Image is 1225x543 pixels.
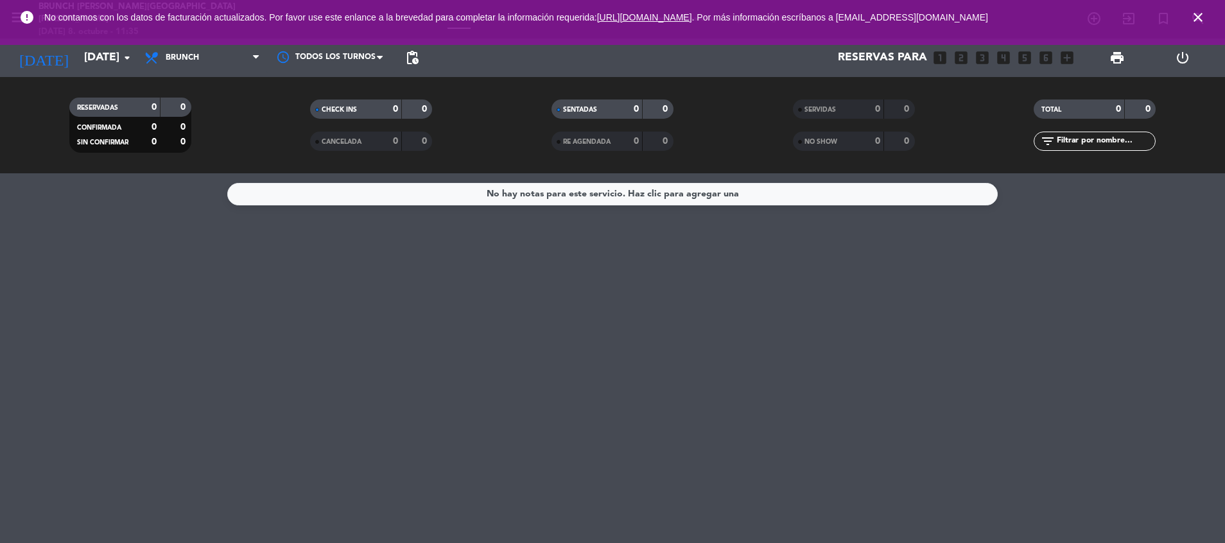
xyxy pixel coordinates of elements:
[152,137,157,146] strong: 0
[1190,10,1206,25] i: close
[692,12,988,22] a: . Por más información escríbanos a [EMAIL_ADDRESS][DOMAIN_NAME]
[393,105,398,114] strong: 0
[804,139,837,145] span: NO SHOW
[393,137,398,146] strong: 0
[180,137,188,146] strong: 0
[634,105,639,114] strong: 0
[1145,105,1153,114] strong: 0
[563,107,597,113] span: SENTADAS
[422,105,430,114] strong: 0
[322,107,357,113] span: CHECK INS
[1041,107,1061,113] span: TOTAL
[166,53,199,62] span: Brunch
[1150,39,1215,77] div: LOG OUT
[119,50,135,65] i: arrow_drop_down
[322,139,361,145] span: CANCELADA
[804,107,836,113] span: SERVIDAS
[1040,134,1056,149] i: filter_list
[1056,134,1155,148] input: Filtrar por nombre...
[10,44,78,72] i: [DATE]
[1175,50,1190,65] i: power_settings_new
[904,137,912,146] strong: 0
[404,50,420,65] span: pending_actions
[152,103,157,112] strong: 0
[1059,49,1075,66] i: add_box
[995,49,1012,66] i: looks_4
[19,10,35,25] i: error
[487,187,739,202] div: No hay notas para este servicio. Haz clic para agregar una
[152,123,157,132] strong: 0
[953,49,969,66] i: looks_two
[77,105,118,111] span: RESERVADAS
[563,139,611,145] span: RE AGENDADA
[904,105,912,114] strong: 0
[77,125,121,131] span: CONFIRMADA
[974,49,991,66] i: looks_3
[44,12,988,22] span: No contamos con los datos de facturación actualizados. Por favor use este enlance a la brevedad p...
[77,139,128,146] span: SIN CONFIRMAR
[180,123,188,132] strong: 0
[1016,49,1033,66] i: looks_5
[838,51,927,64] span: Reservas para
[1038,49,1054,66] i: looks_6
[1109,50,1125,65] span: print
[597,12,692,22] a: [URL][DOMAIN_NAME]
[875,137,880,146] strong: 0
[1116,105,1121,114] strong: 0
[634,137,639,146] strong: 0
[663,105,670,114] strong: 0
[875,105,880,114] strong: 0
[663,137,670,146] strong: 0
[932,49,948,66] i: looks_one
[422,137,430,146] strong: 0
[180,103,188,112] strong: 0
